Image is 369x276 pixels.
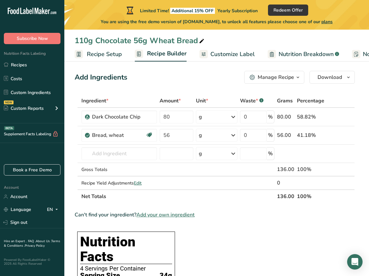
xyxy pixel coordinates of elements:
[309,71,355,84] button: Download
[81,166,157,173] div: Gross Totals
[318,73,342,81] span: Download
[81,147,157,160] input: Add Ingredient
[75,72,127,83] div: Add Ingredients
[47,206,60,214] div: EN
[297,166,324,173] div: 100%
[297,97,324,105] span: Percentage
[258,73,294,81] div: Manage Recipe
[81,180,157,186] div: Recipe Yield Adjustments
[4,239,60,248] a: Terms & Conditions .
[4,105,44,112] div: Custom Reports
[4,164,60,176] a: Book a Free Demo
[135,46,187,62] a: Recipe Builder
[347,254,363,270] div: Open Intercom Messenger
[273,7,303,14] span: Redeem Offer
[277,97,293,105] span: Grams
[80,265,172,272] div: 4 Servings Per Container
[277,131,294,139] div: 56.00
[170,8,215,14] span: Additional 15% OFF
[80,234,172,264] h1: Nutrition Facts
[4,33,60,44] button: Subscribe Now
[268,5,308,16] button: Redeem Offer
[196,97,208,105] span: Unit
[279,50,334,59] span: Nutrition Breakdown
[297,113,324,121] div: 58.82%
[217,8,258,14] span: Yearly Subscription
[199,150,202,157] div: g
[4,100,14,104] div: NEW
[81,97,108,105] span: Ingredient
[297,131,324,139] div: 41.18%
[240,97,263,105] div: Waste
[199,131,202,139] div: g
[75,35,206,46] div: 110g Chocolate 56g Wheat Bread
[92,113,153,121] div: Dark Chocolate Chip
[136,211,195,219] span: Add your own ingredient
[199,47,255,62] a: Customize Label
[36,239,51,243] a: About Us .
[80,189,276,203] th: Net Totals
[134,180,142,186] span: Edit
[4,239,27,243] a: Hire an Expert .
[160,97,181,105] span: Amount
[244,71,304,84] button: Manage Recipe
[25,243,45,248] a: Privacy Policy
[4,126,14,130] div: BETA
[199,113,202,121] div: g
[277,166,294,173] div: 136.00
[125,6,258,14] div: Limited Time!
[276,189,296,203] th: 136.00
[210,50,255,59] span: Customize Label
[321,19,333,25] span: plans
[296,189,326,203] th: 100%
[4,258,60,266] div: Powered By FoodLabelMaker © 2025 All Rights Reserved
[75,211,355,219] div: Can't find your ingredient?
[268,47,339,62] a: Nutrition Breakdown
[87,50,122,59] span: Recipe Setup
[17,35,48,42] span: Subscribe Now
[28,239,36,243] a: FAQ .
[92,131,145,139] div: Bread, wheat
[75,47,122,62] a: Recipe Setup
[4,204,31,215] a: Language
[277,179,294,187] div: 0
[147,49,187,58] span: Recipe Builder
[277,113,294,121] div: 80.00
[101,18,333,25] span: You are using the free demo version of [DOMAIN_NAME], to unlock all features please choose one of...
